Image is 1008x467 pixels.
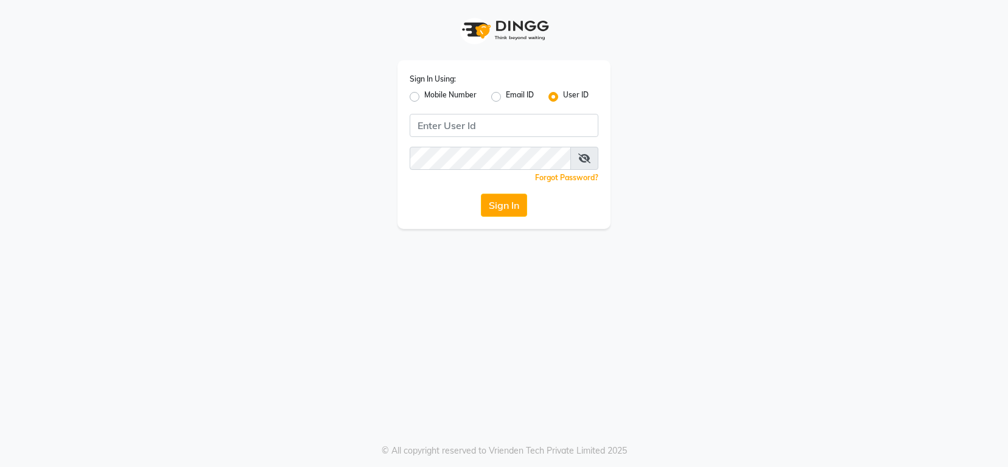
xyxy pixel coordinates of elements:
label: Mobile Number [424,90,477,104]
img: logo1.svg [455,12,553,48]
input: Username [410,114,598,137]
label: Sign In Using: [410,74,456,85]
a: Forgot Password? [535,173,598,182]
input: Username [410,147,571,170]
label: Email ID [506,90,534,104]
button: Sign In [481,194,527,217]
label: User ID [563,90,589,104]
